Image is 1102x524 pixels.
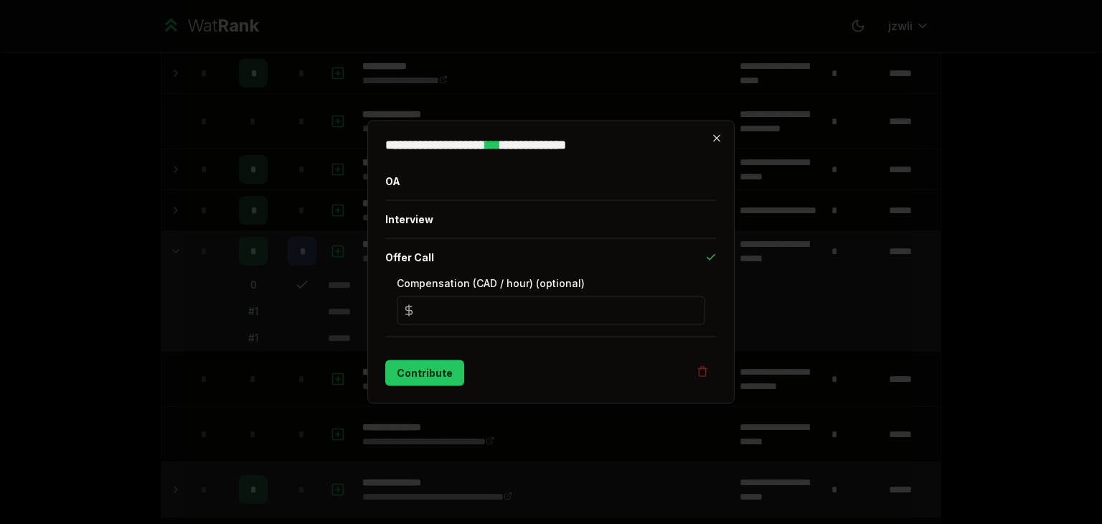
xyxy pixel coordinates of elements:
button: OA [385,163,717,200]
button: Contribute [385,360,464,386]
button: Interview [385,201,717,238]
div: Offer Call [385,276,717,337]
button: Offer Call [385,239,717,276]
label: Compensation (CAD / hour) (optional) [397,277,585,289]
